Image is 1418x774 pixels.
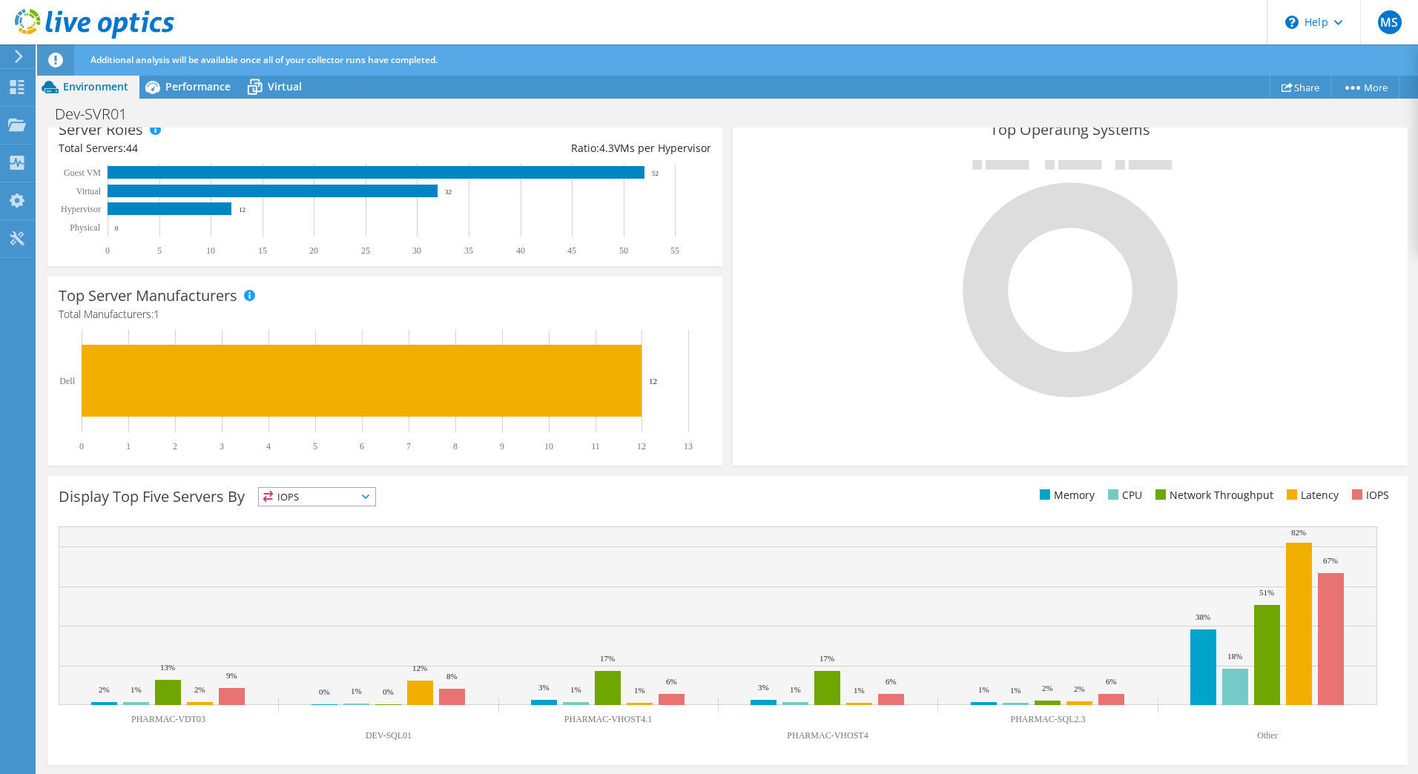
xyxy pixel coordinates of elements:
text: 3% [538,683,550,692]
span: MS [1378,10,1402,34]
li: Latency [1283,487,1339,503]
text: 55 [670,245,679,256]
text: 38% [1196,612,1210,621]
text: 8% [446,672,458,681]
text: 3 [220,441,224,451]
text: 1% [634,686,645,695]
text: 18% [1227,652,1242,661]
text: Physical [70,222,100,233]
text: Guest VM [64,168,101,178]
text: 1% [1010,686,1021,695]
text: 9 [500,441,504,451]
li: Memory [1036,487,1095,503]
span: Environment [63,79,128,93]
text: 25 [361,245,370,256]
li: Network Throughput [1152,487,1273,503]
h3: Top Operating Systems [744,122,1396,138]
span: IOPS [259,488,375,506]
svg: \n [1285,16,1299,29]
li: CPU [1104,487,1142,503]
text: 2% [194,685,205,694]
text: 2% [1074,684,1085,693]
text: 50 [619,245,628,256]
h3: Top Server Manufacturers [59,288,237,304]
text: PHARMAC-SQL2.3 [1010,714,1085,724]
span: 44 [126,141,138,155]
text: 0% [383,687,394,696]
text: 1% [854,686,865,695]
text: 20 [309,245,318,256]
text: 1% [790,685,801,694]
text: 40 [516,245,525,256]
span: 4.3 [599,141,614,155]
text: 1% [978,685,989,694]
text: 17% [820,654,834,663]
text: 5 [313,441,317,451]
text: 1% [570,685,581,694]
text: 2% [99,685,110,694]
text: Hypervisor [61,204,101,214]
text: 6 [360,441,364,451]
text: 35 [464,245,473,256]
text: 0 [115,225,119,232]
text: PHARMAC-VDT03 [131,714,205,724]
text: 11 [591,441,600,451]
text: 15 [258,245,267,256]
h4: Total Manufacturers: [59,306,711,322]
text: 1 [126,441,131,451]
h3: Server Roles [59,122,143,138]
text: 1% [351,687,362,695]
text: 9% [226,671,237,680]
text: Dell [59,376,75,386]
text: 6% [666,677,677,686]
div: Ratio: VMs per Hypervisor [385,140,711,156]
text: 7 [406,441,411,451]
text: 51% [1259,588,1274,597]
span: 1 [154,307,159,321]
text: 5 [157,245,162,256]
text: 2 [173,441,177,451]
text: 8 [453,441,458,451]
text: 12 [637,441,646,451]
text: 0 [79,441,84,451]
text: 17% [600,654,615,663]
div: Total Servers: [59,140,385,156]
text: 12 [649,377,657,386]
span: Virtual [268,79,302,93]
text: 12 [239,206,245,214]
text: PHARMAC-VHOST4.1 [564,714,652,724]
text: 6% [1106,677,1117,686]
text: 6% [886,677,897,686]
text: Virtual [76,186,102,196]
h1: Dev-SVR01 [48,106,150,122]
text: 13% [160,663,175,672]
text: 1% [131,685,142,694]
text: 10 [544,441,553,451]
text: 0 [105,245,110,256]
text: 0% [319,687,330,696]
text: 10 [206,245,215,256]
text: 82% [1291,528,1306,537]
text: 4 [266,441,271,451]
text: DEV-SQL01 [366,730,412,741]
text: PHARMAC-VHOST4 [787,730,868,741]
span: Performance [165,79,231,93]
li: IOPS [1348,487,1389,503]
text: Other [1257,730,1277,741]
text: 45 [567,245,576,256]
text: 52 [652,170,659,177]
a: More [1330,76,1399,99]
text: 13 [684,441,693,451]
text: 32 [445,188,452,196]
text: 67% [1323,556,1338,565]
text: 2% [1042,684,1053,692]
a: Share [1270,76,1331,99]
text: 3% [758,683,769,692]
text: 12% [412,664,427,672]
text: 30 [412,245,421,256]
span: Additional analysis will be available once all of your collector runs have completed. [90,53,438,66]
